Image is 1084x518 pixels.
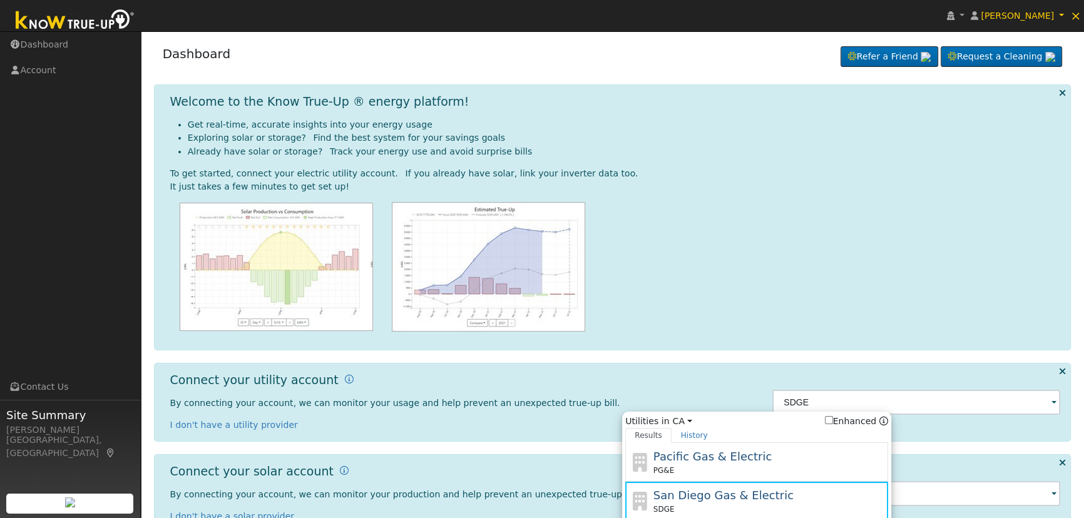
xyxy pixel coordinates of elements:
span: Utilities in [625,415,888,428]
li: Get real-time, accurate insights into your energy usage [188,118,1061,131]
label: Enhanced [825,415,877,428]
a: Refer a Friend [841,46,938,68]
span: Show enhanced providers [825,415,889,428]
span: [PERSON_NAME] [981,11,1054,21]
a: I don't have a utility provider [170,420,298,430]
span: By connecting your account, we can monitor your usage and help prevent an unexpected true-up bill. [170,398,620,408]
span: By connecting your account, we can monitor your production and help prevent an unexpected true-up... [170,489,641,499]
a: History [672,428,717,443]
div: [PERSON_NAME] [6,424,134,437]
h1: Connect your solar account [170,464,334,479]
a: Map [105,448,116,458]
span: Pacific Gas & Electric [653,450,772,463]
input: Enhanced [825,416,833,424]
a: Results [625,428,672,443]
a: Dashboard [163,46,231,61]
span: SDGE [653,504,675,515]
div: To get started, connect your electric utility account. If you already have solar, link your inver... [170,167,1061,180]
div: It just takes a few minutes to get set up! [170,180,1061,193]
img: retrieve [1045,52,1055,62]
li: Already have solar or storage? Track your energy use and avoid surprise bills [188,145,1061,158]
img: retrieve [921,52,931,62]
a: Request a Cleaning [941,46,1062,68]
span: San Diego Gas & Electric [653,489,794,502]
input: Select an Inverter [772,481,1060,506]
span: PG&E [653,465,674,476]
a: CA [672,415,692,428]
span: × [1070,8,1081,23]
li: Exploring solar or storage? Find the best system for your savings goals [188,131,1061,145]
img: Know True-Up [9,7,141,35]
h1: Welcome to the Know True-Up ® energy platform! [170,94,469,109]
input: Select a Utility [772,390,1060,415]
span: Site Summary [6,407,134,424]
a: Enhanced Providers [879,416,888,426]
h1: Connect your utility account [170,373,339,387]
img: retrieve [65,497,75,507]
div: [GEOGRAPHIC_DATA], [GEOGRAPHIC_DATA] [6,434,134,460]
